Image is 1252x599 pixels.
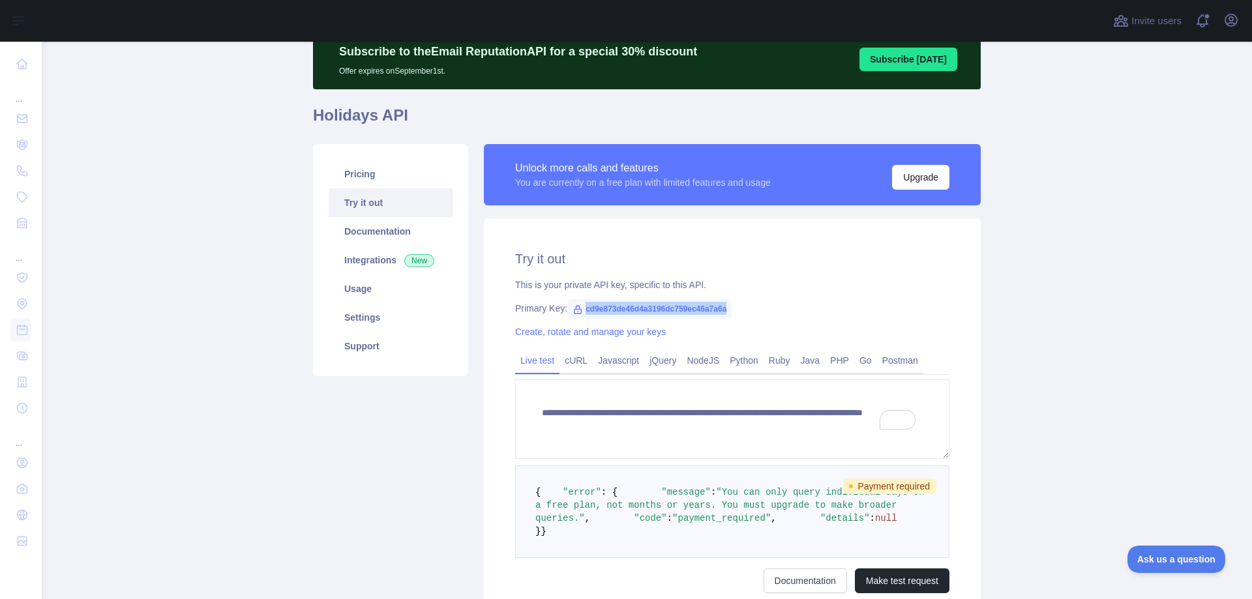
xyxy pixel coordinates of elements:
p: Offer expires on September 1st. [339,61,697,76]
a: Javascript [593,350,644,371]
a: Go [854,350,877,371]
span: } [535,526,541,536]
button: Invite users [1110,10,1184,31]
span: "details" [820,513,870,523]
h1: Holidays API [313,105,981,136]
button: Make test request [855,568,949,593]
a: cURL [559,350,593,371]
span: , [585,513,590,523]
a: NodeJS [681,350,724,371]
div: Unlock more calls and features [515,160,771,176]
span: : [870,513,875,523]
div: ... [10,78,31,104]
span: "error" [563,487,601,497]
a: Integrations New [329,246,453,274]
span: } [541,526,546,536]
a: Create, rotate and manage your keys [515,327,666,337]
p: Subscribe to the Email Reputation API for a special 30 % discount [339,42,697,61]
textarea: To enrich screen reader interactions, please activate Accessibility in Grammarly extension settings [515,379,949,459]
span: New [404,254,434,267]
h2: Try it out [515,250,949,268]
button: Subscribe [DATE] [859,48,957,71]
div: This is your private API key, specific to this API. [515,278,949,291]
a: Python [724,350,764,371]
a: PHP [825,350,854,371]
span: : [667,513,672,523]
span: { [535,487,541,497]
span: Payment required [843,478,936,494]
a: jQuery [644,350,681,371]
a: Ruby [764,350,796,371]
a: Settings [329,303,453,332]
span: Invite users [1131,14,1182,29]
span: null [875,513,897,523]
span: cd9e873de46d4a3196dc759ec46a7a6a [567,299,732,319]
a: Documentation [329,217,453,246]
iframe: Toggle Customer Support [1127,546,1226,573]
span: "payment_required" [672,513,771,523]
a: Documentation [764,568,847,593]
a: Java [796,350,826,371]
a: Live test [515,350,559,371]
div: Primary Key: [515,302,949,315]
a: Support [329,332,453,360]
span: "code" [634,513,666,523]
span: "You can only query individual days on a free plan, not months or years. You must upgrade to make... [535,487,930,523]
span: "message" [661,487,711,497]
span: : [711,487,716,497]
div: You are currently on a free plan with limited features and usage [515,176,771,189]
div: ... [10,422,31,448]
a: Try it out [329,188,453,217]
a: Pricing [329,160,453,188]
span: : { [601,487,618,497]
a: Postman [877,350,923,371]
div: ... [10,237,31,263]
button: Upgrade [892,165,949,190]
span: , [771,513,776,523]
a: Usage [329,274,453,303]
